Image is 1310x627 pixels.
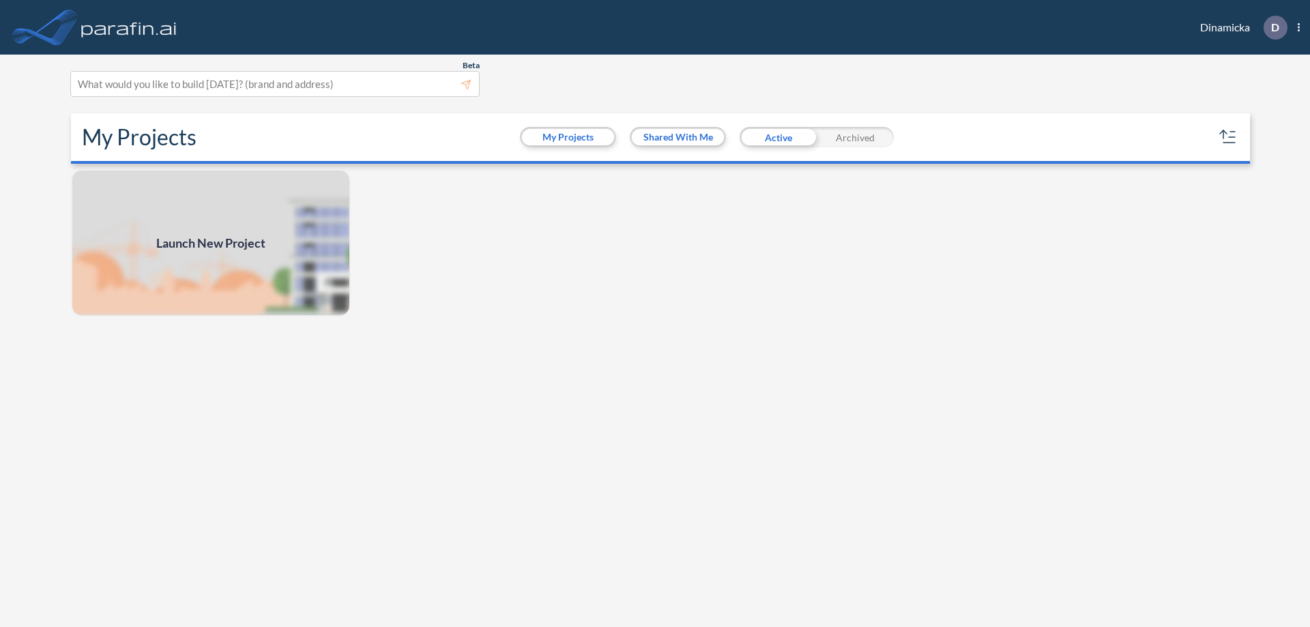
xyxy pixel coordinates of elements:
[78,14,179,41] img: logo
[1217,126,1239,148] button: sort
[82,124,196,150] h2: My Projects
[1271,21,1279,33] p: D
[817,127,894,147] div: Archived
[522,129,614,145] button: My Projects
[156,234,265,252] span: Launch New Project
[71,169,351,317] a: Launch New Project
[71,169,351,317] img: add
[740,127,817,147] div: Active
[1180,16,1300,40] div: Dinamicka
[632,129,724,145] button: Shared With Me
[463,60,480,71] span: Beta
